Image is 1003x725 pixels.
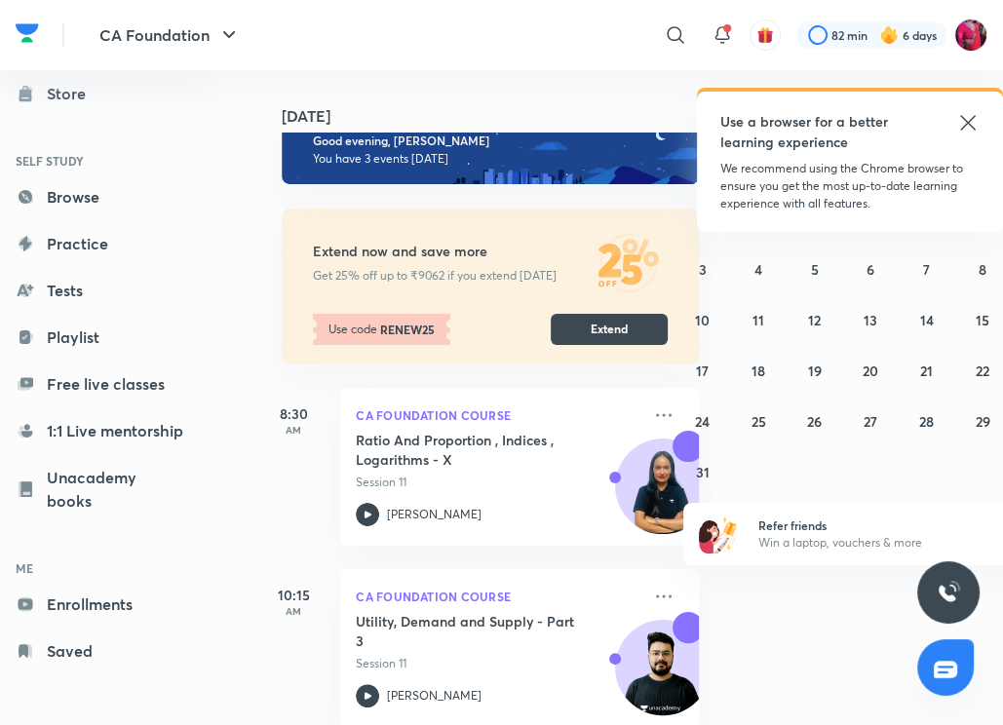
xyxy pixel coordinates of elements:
button: August 6, 2025 [855,253,886,285]
button: CA Foundation [88,16,252,55]
abbr: August 5, 2025 [811,260,819,279]
button: August 7, 2025 [910,253,942,285]
abbr: August 10, 2025 [695,311,710,329]
abbr: August 4, 2025 [754,260,762,279]
abbr: August 29, 2025 [975,412,989,431]
button: August 14, 2025 [910,304,942,335]
button: August 13, 2025 [855,304,886,335]
p: CA Foundation Course [356,585,639,608]
h6: Refer friends [758,516,998,534]
button: August 25, 2025 [743,405,774,437]
abbr: August 31, 2025 [696,463,710,481]
abbr: August 14, 2025 [919,311,933,329]
h5: Extend now and save more [313,243,589,260]
abbr: August 28, 2025 [919,412,934,431]
abbr: August 13, 2025 [864,311,877,329]
button: August 29, 2025 [967,405,998,437]
abbr: August 11, 2025 [752,311,764,329]
button: August 22, 2025 [967,355,998,386]
abbr: August 27, 2025 [864,412,877,431]
img: evening [282,115,698,184]
button: August 31, 2025 [687,456,718,487]
abbr: August 3, 2025 [699,260,707,279]
abbr: August 20, 2025 [863,362,878,380]
button: August 24, 2025 [687,405,718,437]
abbr: August 26, 2025 [807,412,822,431]
p: Win a laptop, vouchers & more [758,534,998,552]
p: CA Foundation Course [356,403,639,427]
abbr: August 21, 2025 [920,362,933,380]
img: Company Logo [16,19,39,48]
button: August 4, 2025 [743,253,774,285]
button: August 27, 2025 [855,405,886,437]
button: August 19, 2025 [799,355,830,386]
button: August 12, 2025 [799,304,830,335]
abbr: August 15, 2025 [976,311,989,329]
button: August 20, 2025 [855,355,886,386]
abbr: August 6, 2025 [867,260,874,279]
button: August 8, 2025 [967,253,998,285]
button: August 10, 2025 [687,304,718,335]
button: avatar [750,19,781,51]
img: Avatar [616,630,710,724]
button: August 21, 2025 [910,355,942,386]
p: Get 25% off up to ₹9062 if you extend [DATE] [313,268,589,284]
abbr: August 17, 2025 [696,362,709,380]
p: Session 11 [356,474,639,491]
button: August 3, 2025 [687,253,718,285]
img: streak [879,25,899,45]
button: August 18, 2025 [743,355,774,386]
abbr: August 8, 2025 [979,260,986,279]
button: August 5, 2025 [799,253,830,285]
p: AM [254,424,332,436]
img: Anushka Gupta [954,19,987,52]
img: Extend now and save more [590,224,668,302]
button: August 15, 2025 [967,304,998,335]
p: Use code [313,314,450,345]
h5: Utility, Demand and Supply - Part 3 [356,612,598,651]
abbr: August 22, 2025 [976,362,989,380]
button: August 17, 2025 [687,355,718,386]
abbr: August 25, 2025 [752,412,766,431]
button: August 11, 2025 [743,304,774,335]
img: ttu [937,581,960,604]
button: August 26, 2025 [799,405,830,437]
img: referral [699,515,738,553]
p: [PERSON_NAME] [387,506,482,523]
abbr: August 18, 2025 [752,362,765,380]
h5: Use a browser for a better learning experience [720,111,914,152]
div: Store [47,82,97,105]
button: August 28, 2025 [910,405,942,437]
abbr: August 12, 2025 [808,311,821,329]
strong: RENEW25 [377,321,435,338]
h5: Ratio And Proportion , Indices , Logarithms - X [356,431,598,470]
img: Avatar [616,449,710,543]
img: avatar [756,26,774,44]
p: We recommend using the Chrome browser to ensure you get the most up-to-date learning experience w... [720,160,980,212]
abbr: August 24, 2025 [695,412,710,431]
p: Session 11 [356,655,639,672]
h5: 8:30 [254,403,332,424]
h6: Good evening, [PERSON_NAME] [313,134,667,148]
h4: [DATE] [282,108,717,124]
button: Extend [551,314,668,345]
h5: 10:15 [254,585,332,605]
p: AM [254,605,332,617]
a: Company Logo [16,19,39,53]
abbr: August 7, 2025 [923,260,930,279]
p: [PERSON_NAME] [387,687,482,705]
p: You have 3 events [DATE] [313,151,667,167]
abbr: August 19, 2025 [808,362,822,380]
